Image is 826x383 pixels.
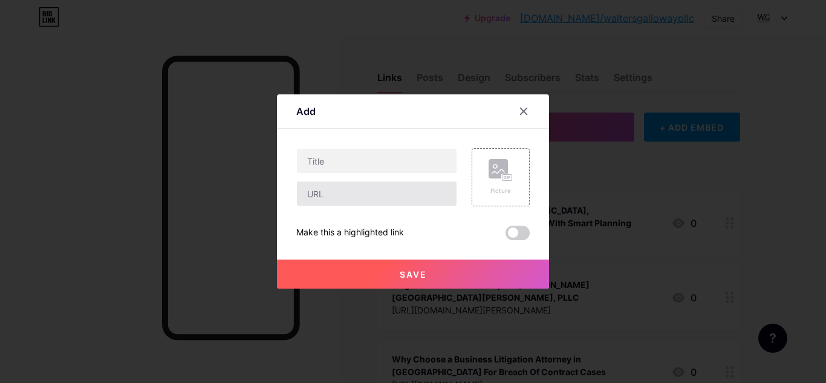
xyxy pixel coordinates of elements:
div: Picture [489,186,513,195]
input: Title [297,149,457,173]
div: Add [296,104,316,119]
button: Save [277,260,549,289]
input: URL [297,182,457,206]
div: Make this a highlighted link [296,226,404,240]
span: Save [400,269,427,280]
